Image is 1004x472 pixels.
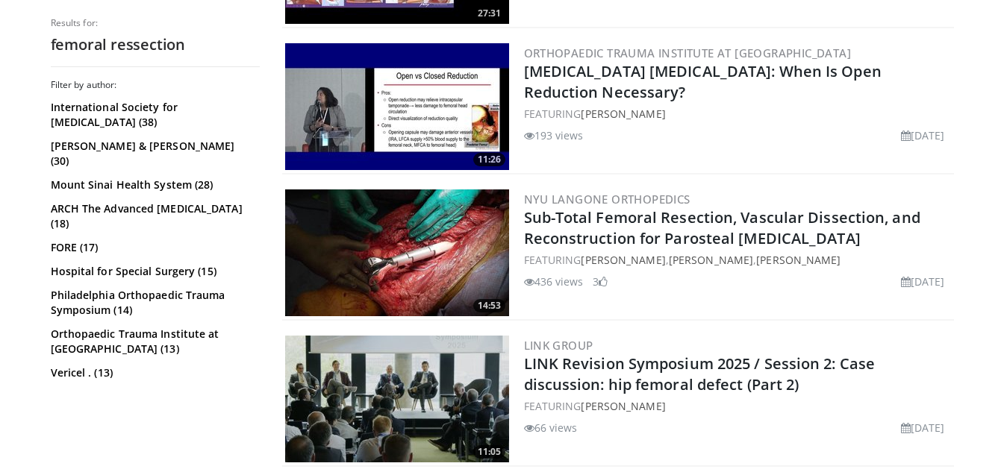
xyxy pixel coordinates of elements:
h2: femoral ressection [51,35,260,54]
img: 6ed698ff-b85e-487f-9418-8b20867262f5.300x170_q85_crop-smart_upscale.jpg [285,336,509,462]
span: 11:26 [473,153,505,166]
img: aa59ee1d-8314-4bab-af72-a1aeed209acd.jpg.300x170_q85_crop-smart_upscale.jpg [285,189,509,316]
li: 66 views [524,420,578,435]
a: Vericel . (13) [51,365,256,380]
span: 11:05 [473,445,505,459]
li: 3 [593,274,608,289]
a: Philadelphia Orthopaedic Trauma Symposium (14) [51,288,256,318]
span: 14:53 [473,299,505,312]
a: 11:05 [285,336,509,462]
a: Orthopaedic Trauma Institute at [GEOGRAPHIC_DATA] (13) [51,327,256,356]
li: [DATE] [901,128,945,143]
p: Results for: [51,17,260,29]
li: 193 views [524,128,584,143]
li: [DATE] [901,274,945,289]
a: International Society for [MEDICAL_DATA] (38) [51,100,256,130]
span: 27:31 [473,7,505,20]
a: Mount Sinai Health System (28) [51,177,256,192]
div: FEATURING [524,106,951,122]
li: 436 views [524,274,584,289]
a: LINK Group [524,338,593,353]
a: [PERSON_NAME] [581,107,665,121]
a: [PERSON_NAME] [669,253,753,267]
div: FEATURING , , [524,252,951,268]
a: [MEDICAL_DATA] [MEDICAL_DATA]: When Is Open Reduction Necessary? [524,61,882,102]
a: ARCH The Advanced [MEDICAL_DATA] (18) [51,201,256,231]
a: Orthopaedic Trauma Institute at [GEOGRAPHIC_DATA] [524,45,852,60]
a: 11:26 [285,43,509,170]
a: Hospital for Special Surgery (15) [51,264,256,279]
a: Sub-Total Femoral Resection, Vascular Dissection, and Reconstruction for Parosteal [MEDICAL_DATA] [524,207,920,248]
a: FORE (17) [51,240,256,255]
a: 14:53 [285,189,509,316]
li: [DATE] [901,420,945,435]
div: FEATURING [524,398,951,414]
a: [PERSON_NAME] & [PERSON_NAME] (30) [51,139,256,169]
a: LINK Revision Symposium 2025 / Session 2: Case discussion: hip femoral defect (Part 2) [524,353,876,394]
h3: Filter by author: [51,79,260,91]
a: NYU Langone Orthopedics [524,192,690,207]
a: [PERSON_NAME] [581,253,665,267]
img: e865b3e3-53ca-4395-b7ce-2c043fec7af2.300x170_q85_crop-smart_upscale.jpg [285,43,509,170]
a: [PERSON_NAME] [756,253,841,267]
a: [PERSON_NAME] [581,399,665,413]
